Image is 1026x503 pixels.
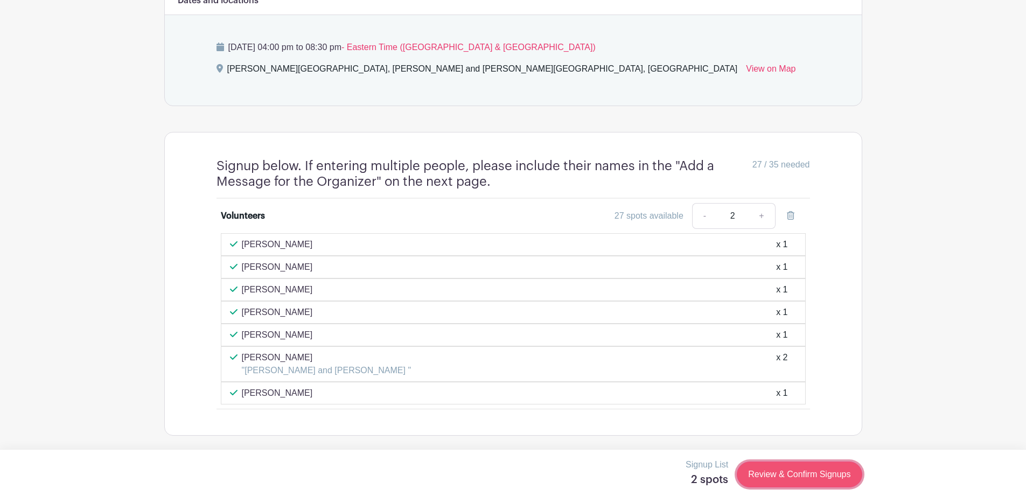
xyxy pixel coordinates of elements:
[737,462,862,487] a: Review & Confirm Signups
[242,351,411,364] p: [PERSON_NAME]
[752,158,810,171] span: 27 / 35 needed
[341,43,596,52] span: - Eastern Time ([GEOGRAPHIC_DATA] & [GEOGRAPHIC_DATA])
[217,158,752,190] h4: Signup below. If entering multiple people, please include their names in the "Add a Message for t...
[746,62,795,80] a: View on Map
[615,209,683,222] div: 27 spots available
[221,209,265,222] div: Volunteers
[776,387,787,400] div: x 1
[776,351,787,377] div: x 2
[227,62,738,80] div: [PERSON_NAME][GEOGRAPHIC_DATA], [PERSON_NAME] and [PERSON_NAME][GEOGRAPHIC_DATA], [GEOGRAPHIC_DATA]
[242,238,313,251] p: [PERSON_NAME]
[242,387,313,400] p: [PERSON_NAME]
[242,283,313,296] p: [PERSON_NAME]
[776,329,787,341] div: x 1
[242,364,411,377] p: "[PERSON_NAME] and [PERSON_NAME] "
[242,306,313,319] p: [PERSON_NAME]
[242,329,313,341] p: [PERSON_NAME]
[242,261,313,274] p: [PERSON_NAME]
[686,458,728,471] p: Signup List
[748,203,775,229] a: +
[776,283,787,296] div: x 1
[686,473,728,486] h5: 2 spots
[776,306,787,319] div: x 1
[692,203,717,229] a: -
[217,41,810,54] p: [DATE] 04:00 pm to 08:30 pm
[776,261,787,274] div: x 1
[776,238,787,251] div: x 1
